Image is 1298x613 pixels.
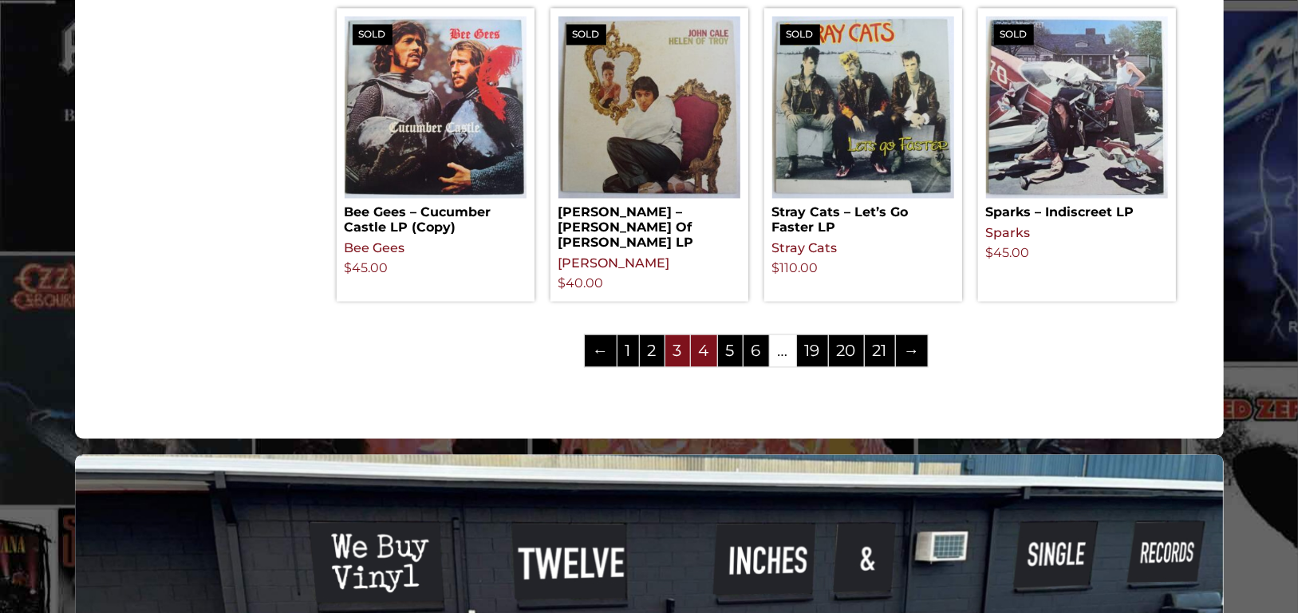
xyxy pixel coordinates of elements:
[797,334,828,366] a: Page 19
[986,245,1030,260] bdi: 45.00
[772,16,954,235] a: SoldStray Cats – Let’s Go Faster LP
[337,333,1176,374] nav: Product Pagination
[566,24,606,45] span: Sold
[772,240,838,255] a: Stray Cats
[986,225,1031,240] a: Sparks
[770,334,796,366] span: …
[772,16,954,198] img: Stray Cats – Let's Go Faster LP
[986,16,1168,198] img: Sparks – Indiscreet LP
[665,334,690,366] span: Page 3
[772,198,954,235] h2: Stray Cats – Let’s Go Faster LP
[744,334,769,366] a: Page 6
[558,16,740,198] img: John Cale – Helen Of Troy LP
[994,24,1034,45] span: Sold
[558,275,566,291] span: $
[345,260,353,275] span: $
[345,16,527,235] a: SoldBee Gees – Cucumber Castle LP (Copy)
[986,198,1168,219] h2: Sparks – Indiscreet LP
[558,255,670,271] a: [PERSON_NAME]
[986,16,1168,219] a: SoldSparks – Indiscreet LP
[691,334,717,366] a: Page 4
[353,24,393,45] span: Sold
[640,334,665,366] a: Page 2
[345,16,527,198] img: Bee Gees – Cucumber Castle LP (Copy)
[986,245,994,260] span: $
[829,334,864,366] a: Page 20
[558,198,740,251] h2: [PERSON_NAME] – [PERSON_NAME] Of [PERSON_NAME] LP
[558,16,740,251] a: Sold[PERSON_NAME] – [PERSON_NAME] Of [PERSON_NAME] LP
[345,260,389,275] bdi: 45.00
[865,334,895,366] a: Page 21
[617,334,639,366] a: Page 1
[558,275,604,291] bdi: 40.00
[345,198,527,235] h2: Bee Gees – Cucumber Castle LP (Copy)
[780,24,820,45] span: Sold
[896,334,928,366] a: →
[772,260,780,275] span: $
[718,334,743,366] a: Page 5
[772,260,819,275] bdi: 110.00
[345,240,405,255] a: Bee Gees
[585,334,617,366] a: ←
